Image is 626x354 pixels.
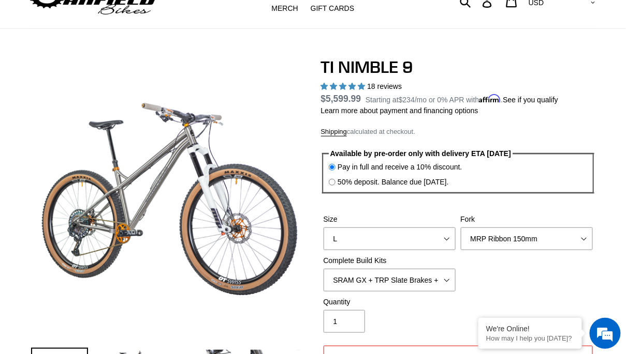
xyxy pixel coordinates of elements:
label: 50% deposit. Balance due [DATE]. [338,177,449,188]
span: Affirm [479,94,501,103]
a: GIFT CARDS [305,2,360,16]
label: Size [324,214,456,225]
a: MERCH [267,2,303,16]
label: Fork [461,214,593,225]
div: We're Online! [486,325,574,333]
a: See if you qualify - Learn more about Affirm Financing (opens in modal) [503,96,558,104]
span: $5,599.99 [321,94,361,104]
span: $234 [399,96,415,104]
p: Starting at /mo or 0% APR with . [366,92,558,105]
legend: Available by pre-order only with delivery ETA [DATE] [329,148,513,159]
a: Shipping [321,128,347,136]
h1: TI NIMBLE 9 [321,57,595,77]
span: GIFT CARDS [311,4,355,13]
label: Pay in full and receive a 10% discount. [338,162,462,173]
span: 4.89 stars [321,82,368,90]
p: How may I help you today? [486,334,574,342]
div: calculated at checkout. [321,127,595,137]
a: Learn more about payment and financing options [321,106,478,115]
span: MERCH [272,4,298,13]
span: 18 reviews [367,82,402,90]
label: Complete Build Kits [324,255,456,266]
label: Quantity [324,297,456,307]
